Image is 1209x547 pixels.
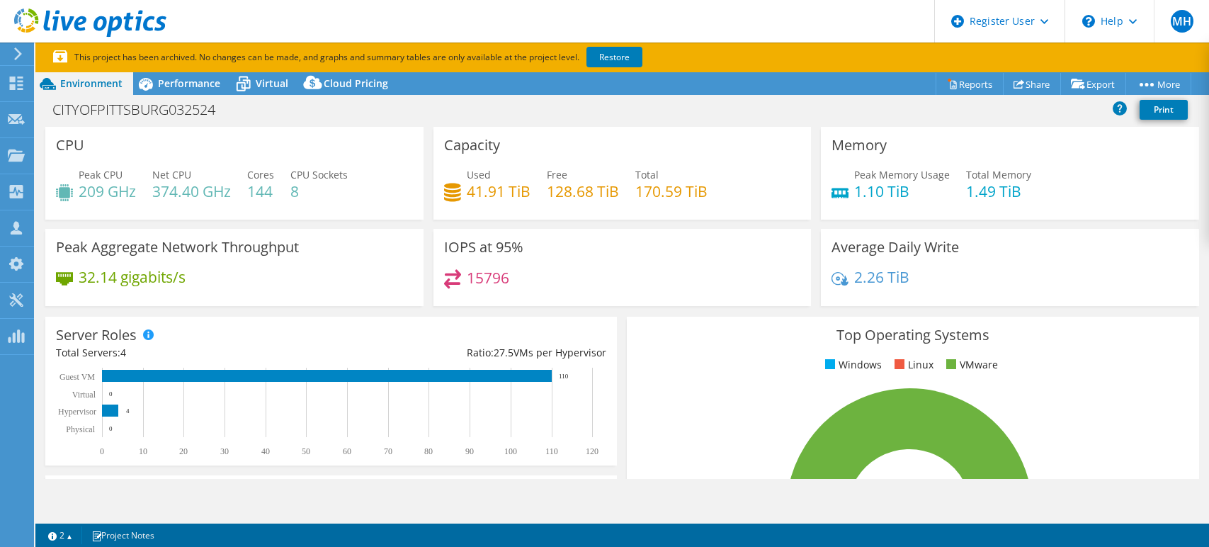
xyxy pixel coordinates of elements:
[966,184,1031,199] h4: 1.49 TiB
[465,446,474,456] text: 90
[256,77,288,90] span: Virtual
[547,184,619,199] h4: 128.68 TiB
[81,526,164,544] a: Project Notes
[56,137,84,153] h3: CPU
[53,50,747,65] p: This project has been archived. No changes can be made, and graphs and summary tables are only av...
[545,446,558,456] text: 110
[72,390,96,400] text: Virtual
[331,345,607,361] div: Ratio: VMs per Hypervisor
[56,327,137,343] h3: Server Roles
[290,168,348,181] span: CPU Sockets
[635,168,659,181] span: Total
[152,184,231,199] h4: 374.40 GHz
[100,446,104,456] text: 0
[854,168,950,181] span: Peak Memory Usage
[1003,73,1061,95] a: Share
[822,357,882,373] li: Windows
[66,424,95,434] text: Physical
[1082,15,1095,28] svg: \n
[547,168,567,181] span: Free
[966,168,1031,181] span: Total Memory
[120,346,126,359] span: 4
[1171,10,1193,33] span: MH
[46,102,237,118] h1: CITYOFPITTSBURG032524
[467,184,530,199] h4: 41.91 TiB
[504,446,517,456] text: 100
[635,184,708,199] h4: 170.59 TiB
[79,184,136,199] h4: 209 GHz
[220,446,229,456] text: 30
[261,446,270,456] text: 40
[247,184,274,199] h4: 144
[637,327,1188,343] h3: Top Operating Systems
[936,73,1004,95] a: Reports
[139,446,147,456] text: 10
[444,137,500,153] h3: Capacity
[854,269,909,285] h4: 2.26 TiB
[384,446,392,456] text: 70
[79,269,186,285] h4: 32.14 gigabits/s
[58,407,96,417] text: Hypervisor
[79,168,123,181] span: Peak CPU
[56,239,299,255] h3: Peak Aggregate Network Throughput
[109,390,113,397] text: 0
[343,446,351,456] text: 60
[467,270,509,286] h4: 15796
[1060,73,1126,95] a: Export
[109,425,113,432] text: 0
[1140,100,1188,120] a: Print
[56,345,331,361] div: Total Servers:
[158,77,220,90] span: Performance
[38,526,82,544] a: 2
[59,372,95,382] text: Guest VM
[943,357,998,373] li: VMware
[126,407,130,415] text: 4
[831,137,887,153] h3: Memory
[586,47,642,67] a: Restore
[424,446,433,456] text: 80
[324,77,388,90] span: Cloud Pricing
[586,446,598,456] text: 120
[444,239,523,255] h3: IOPS at 95%
[467,168,491,181] span: Used
[290,184,348,199] h4: 8
[494,346,513,359] span: 27.5
[302,446,310,456] text: 50
[60,77,123,90] span: Environment
[179,446,188,456] text: 20
[152,168,191,181] span: Net CPU
[891,357,933,373] li: Linux
[247,168,274,181] span: Cores
[854,184,950,199] h4: 1.10 TiB
[1125,73,1191,95] a: More
[559,373,569,380] text: 110
[831,239,959,255] h3: Average Daily Write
